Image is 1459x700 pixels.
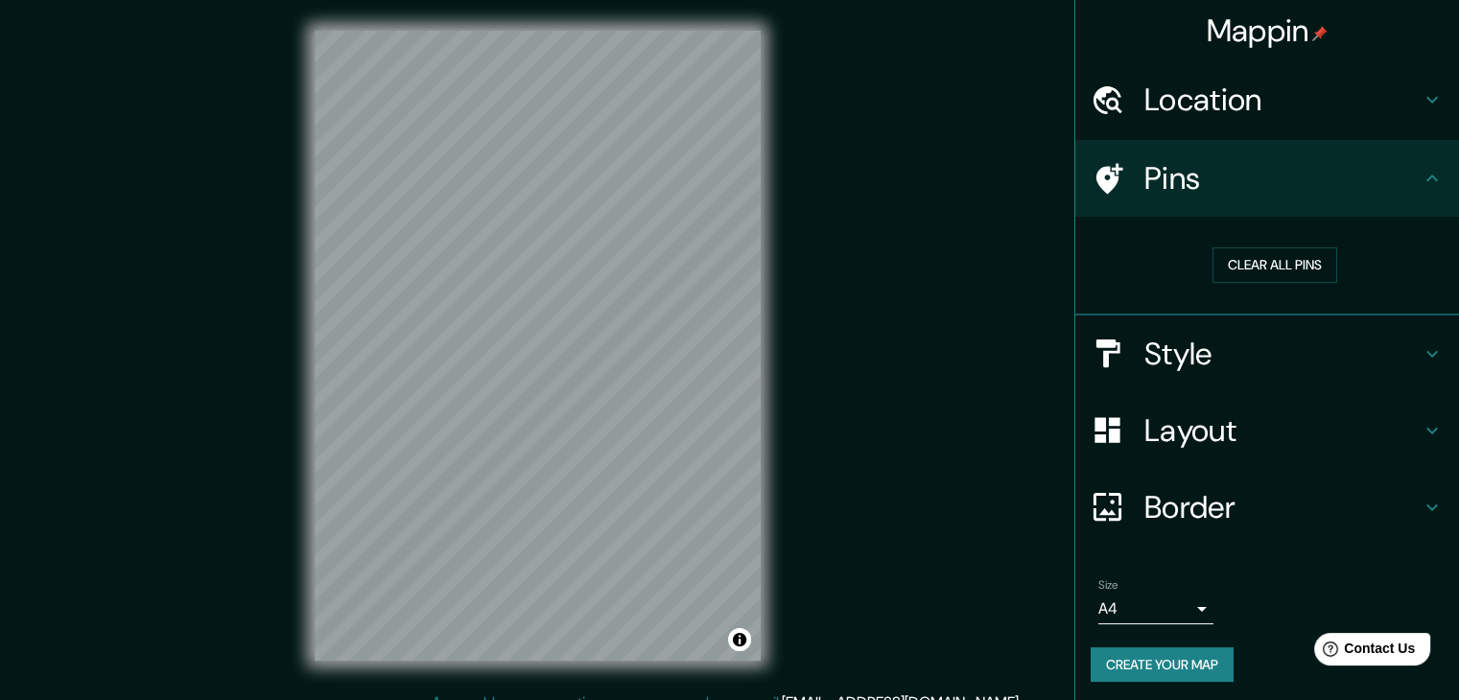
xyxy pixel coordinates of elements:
img: pin-icon.png [1312,26,1328,41]
div: Pins [1075,140,1459,217]
div: A4 [1098,594,1213,624]
div: Location [1075,61,1459,138]
h4: Pins [1144,159,1421,198]
h4: Layout [1144,411,1421,450]
button: Create your map [1091,647,1234,683]
h4: Border [1144,488,1421,526]
div: Style [1075,315,1459,392]
label: Size [1098,576,1118,593]
h4: Mappin [1207,12,1329,50]
div: Layout [1075,392,1459,469]
button: Toggle attribution [728,628,751,651]
h4: Style [1144,335,1421,373]
iframe: Help widget launcher [1288,625,1438,679]
button: Clear all pins [1212,247,1337,283]
div: Border [1075,469,1459,546]
canvas: Map [315,31,761,661]
h4: Location [1144,81,1421,119]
